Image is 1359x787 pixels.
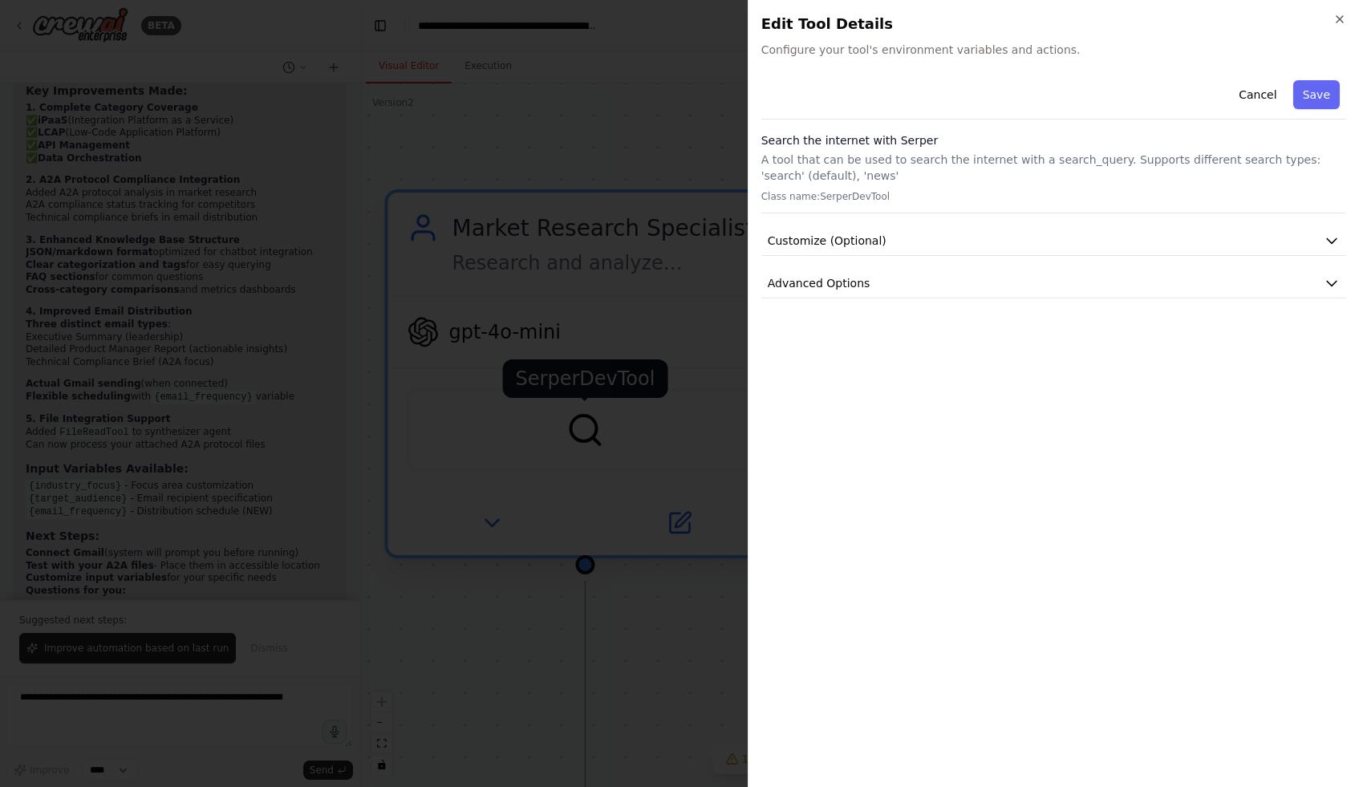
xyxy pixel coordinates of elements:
span: Customize (Optional) [768,233,886,249]
p: Class name: SerperDevTool [761,190,1346,203]
button: Customize (Optional) [761,226,1346,256]
span: Configure your tool's environment variables and actions. [761,42,1346,58]
h2: Edit Tool Details [761,13,1346,35]
span: Advanced Options [768,275,870,291]
button: Cancel [1229,80,1286,109]
p: A tool that can be used to search the internet with a search_query. Supports different search typ... [761,152,1346,184]
button: Save [1293,80,1340,109]
button: Advanced Options [761,269,1346,298]
h3: Search the internet with Serper [761,132,1346,148]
